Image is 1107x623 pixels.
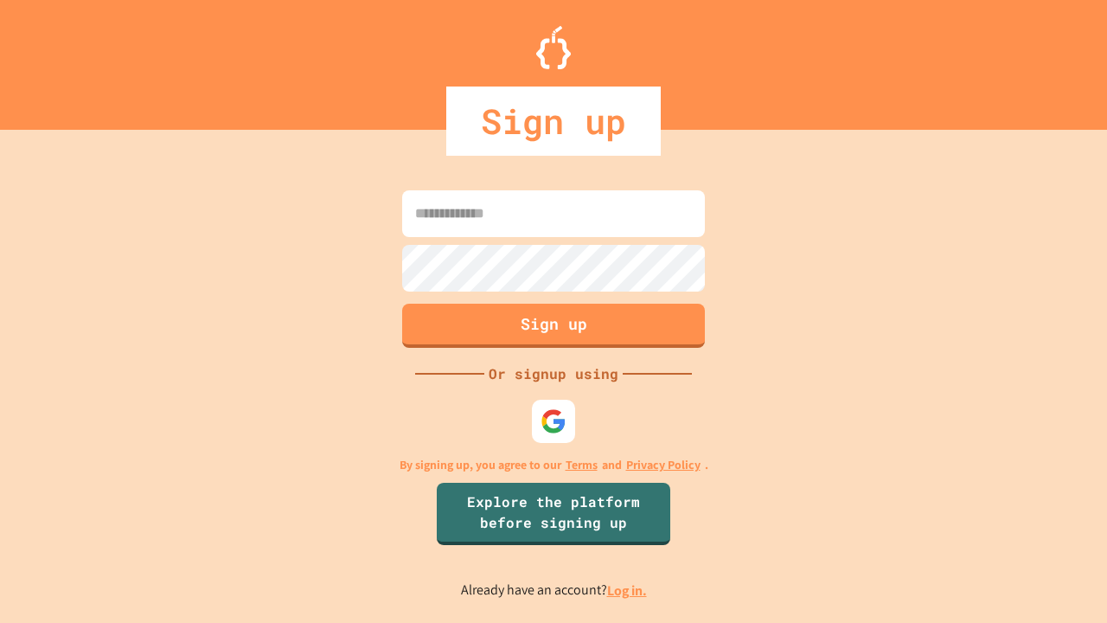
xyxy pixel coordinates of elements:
[400,456,708,474] p: By signing up, you agree to our and .
[446,87,661,156] div: Sign up
[461,580,647,601] p: Already have an account?
[484,363,623,384] div: Or signup using
[437,483,670,545] a: Explore the platform before signing up
[541,408,566,434] img: google-icon.svg
[402,304,705,348] button: Sign up
[607,581,647,600] a: Log in.
[566,456,598,474] a: Terms
[626,456,701,474] a: Privacy Policy
[536,26,571,69] img: Logo.svg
